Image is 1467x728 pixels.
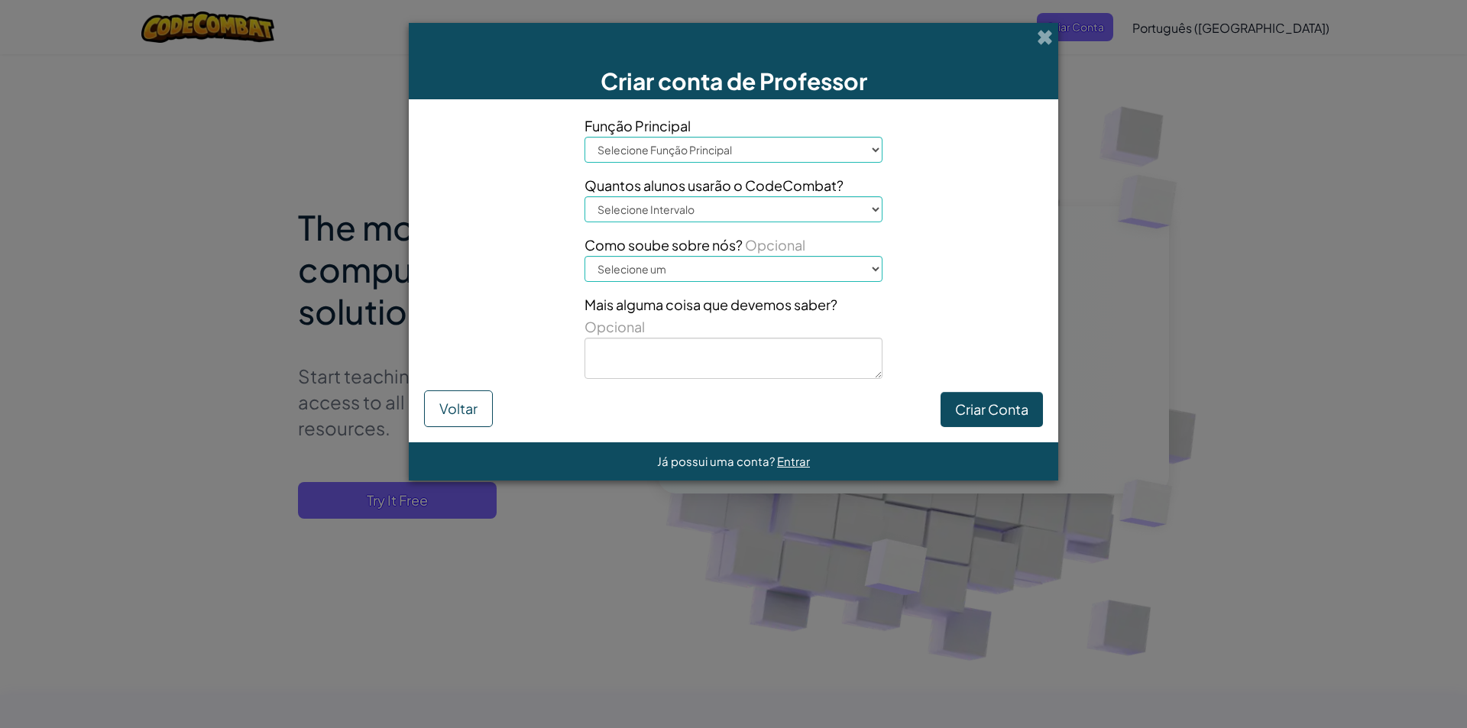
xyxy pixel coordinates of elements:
[585,296,837,313] span: Mais alguma coisa que devemos saber?
[601,66,867,95] span: Criar conta de Professor
[585,236,743,254] span: Como soube sobre nós?
[424,390,493,427] button: Voltar
[585,115,882,137] span: Função Principal
[585,174,882,196] span: Quantos alunos usarão o CodeCombat?
[941,392,1043,427] button: Criar Conta
[777,454,810,468] a: Entrar
[657,454,777,468] span: Já possui uma conta?
[743,236,805,254] span: Opcional
[585,318,645,335] span: Opcional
